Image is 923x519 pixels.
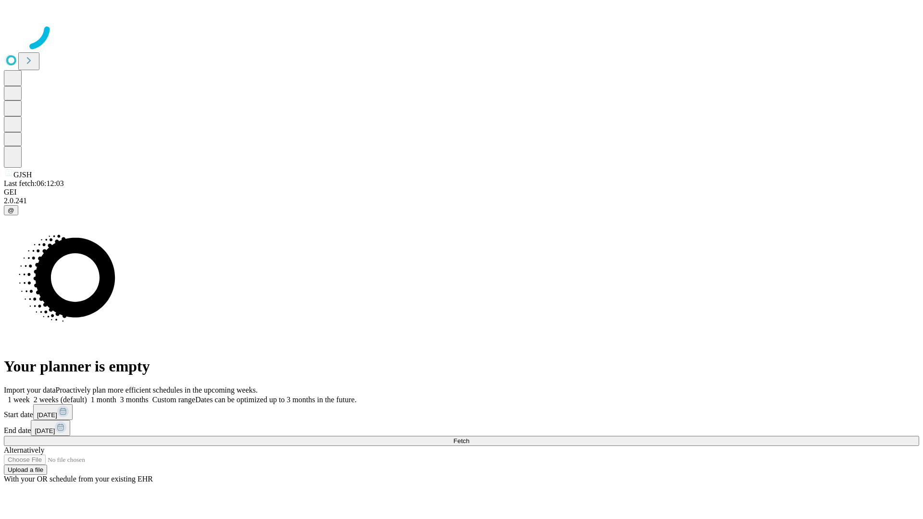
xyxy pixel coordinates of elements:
[4,358,919,375] h1: Your planner is empty
[4,188,919,197] div: GEI
[33,404,73,420] button: [DATE]
[91,395,116,404] span: 1 month
[120,395,149,404] span: 3 months
[4,420,919,436] div: End date
[31,420,70,436] button: [DATE]
[4,436,919,446] button: Fetch
[34,395,87,404] span: 2 weeks (default)
[4,179,64,187] span: Last fetch: 06:12:03
[4,465,47,475] button: Upload a file
[13,171,32,179] span: GJSH
[4,205,18,215] button: @
[4,386,56,394] span: Import your data
[35,427,55,434] span: [DATE]
[8,395,30,404] span: 1 week
[195,395,356,404] span: Dates can be optimized up to 3 months in the future.
[37,411,57,419] span: [DATE]
[8,207,14,214] span: @
[4,475,153,483] span: With your OR schedule from your existing EHR
[4,197,919,205] div: 2.0.241
[4,404,919,420] div: Start date
[152,395,195,404] span: Custom range
[453,437,469,445] span: Fetch
[56,386,258,394] span: Proactively plan more efficient schedules in the upcoming weeks.
[4,446,44,454] span: Alternatively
